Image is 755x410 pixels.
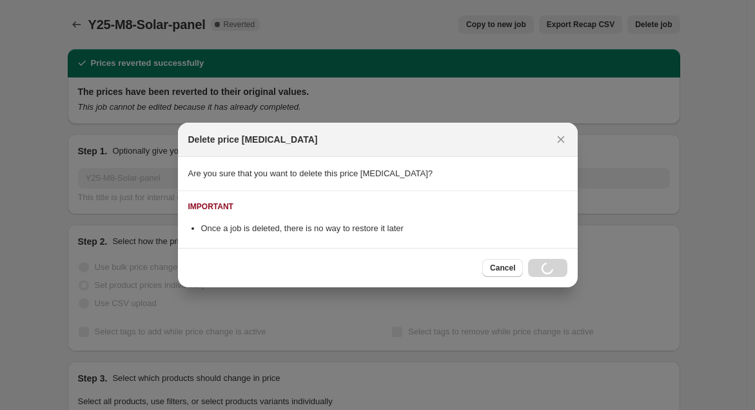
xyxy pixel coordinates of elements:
[188,169,433,178] span: Are you sure that you want to delete this price [MEDICAL_DATA]?
[188,201,233,212] div: IMPORTANT
[552,130,570,149] button: Close
[201,222,567,235] li: Once a job is deleted, there is no way to restore it later
[482,259,523,277] button: Cancel
[188,133,318,146] h2: Delete price [MEDICAL_DATA]
[490,263,515,273] span: Cancel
